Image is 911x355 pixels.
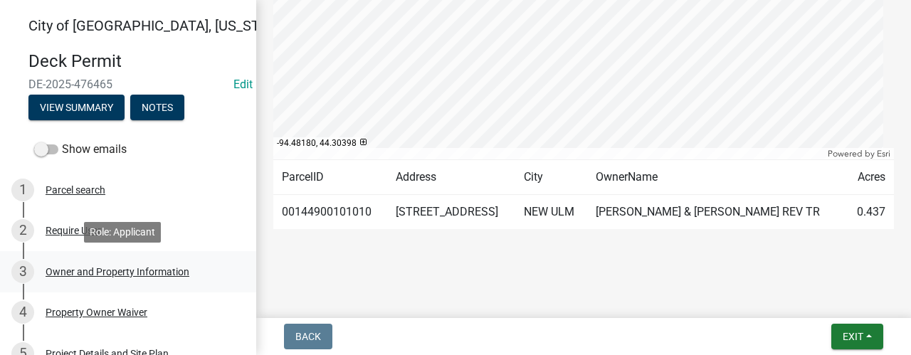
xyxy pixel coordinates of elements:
div: Role: Applicant [84,222,161,243]
td: [STREET_ADDRESS] [387,195,515,230]
td: NEW ULM [515,195,588,230]
div: Parcel search [46,185,105,195]
a: Esri [877,149,890,159]
span: Exit [843,331,863,342]
button: View Summary [28,95,125,120]
span: Back [295,331,321,342]
div: 1 [11,179,34,201]
label: Show emails [34,141,127,158]
td: ParcelID [273,160,387,195]
wm-modal-confirm: Edit Application Number [233,78,253,91]
div: Owner and Property Information [46,267,189,277]
div: Property Owner Waiver [46,307,147,317]
td: OwnerName [587,160,845,195]
div: Powered by [824,148,894,159]
button: Back [284,324,332,349]
td: [PERSON_NAME] & [PERSON_NAME] REV TR [587,195,845,230]
span: DE-2025-476465 [28,78,228,91]
button: Notes [130,95,184,120]
span: City of [GEOGRAPHIC_DATA], [US_STATE] [28,17,288,34]
td: Address [387,160,515,195]
div: 3 [11,260,34,283]
a: Edit [233,78,253,91]
div: 2 [11,219,34,242]
td: City [515,160,588,195]
td: Acres [846,160,894,195]
wm-modal-confirm: Summary [28,102,125,114]
div: 4 [11,301,34,324]
wm-modal-confirm: Notes [130,102,184,114]
h4: Deck Permit [28,51,245,72]
td: 0.437 [846,195,894,230]
div: Require User [46,226,101,235]
button: Exit [831,324,883,349]
td: 00144900101010 [273,195,387,230]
